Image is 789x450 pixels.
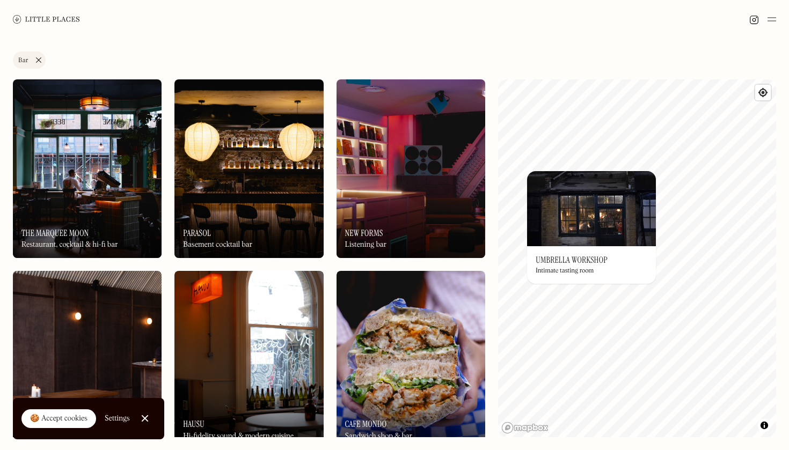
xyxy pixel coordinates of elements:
[21,240,118,249] div: Restaurant, cocktail & hi-fi bar
[18,57,28,64] div: Bar
[498,79,776,437] canvas: Map
[345,228,383,238] h3: New Forms
[536,255,608,265] h3: Umbrella Workshop
[21,228,89,238] h3: The Marquee Moon
[105,415,130,422] div: Settings
[761,419,768,431] span: Toggle attribution
[345,432,413,441] div: Sandwich shop & bar
[134,408,156,429] a: Close Cookie Popup
[13,79,162,258] img: The Marquee Moon
[527,171,656,284] a: Umbrella WorkshopUmbrella WorkshopUmbrella WorkshopIntimate tasting room
[755,85,771,100] button: Find my location
[174,271,323,449] a: HausuHausuHausuHi-fidelity sound & modern cuisine
[337,79,485,258] a: New FormsNew FormsNew FormsListening bar
[13,271,162,449] img: Câv
[337,271,485,449] a: Cafe MondoCafe MondoCafe MondoSandwich shop & bar
[30,414,87,424] div: 🍪 Accept cookies
[758,419,771,432] button: Toggle attribution
[183,228,211,238] h3: Parasol
[345,240,387,249] div: Listening bar
[337,79,485,258] img: New Forms
[527,171,656,246] img: Umbrella Workshop
[183,419,204,429] h3: Hausu
[345,419,387,429] h3: Cafe Mondo
[183,432,294,441] div: Hi-fidelity sound & modern cuisine
[174,271,323,449] img: Hausu
[501,422,549,434] a: Mapbox homepage
[13,79,162,258] a: The Marquee MoonThe Marquee MoonThe Marquee MoonRestaurant, cocktail & hi-fi bar
[174,79,323,258] a: ParasolParasolParasolBasement cocktail bar
[13,271,162,449] a: CâvCâvCâvCharming bar & restaurant
[174,79,323,258] img: Parasol
[337,271,485,449] img: Cafe Mondo
[183,240,252,249] div: Basement cocktail bar
[536,267,594,275] div: Intimate tasting room
[105,407,130,431] a: Settings
[13,51,46,69] a: Bar
[144,418,145,419] div: Close Cookie Popup
[21,409,96,429] a: 🍪 Accept cookies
